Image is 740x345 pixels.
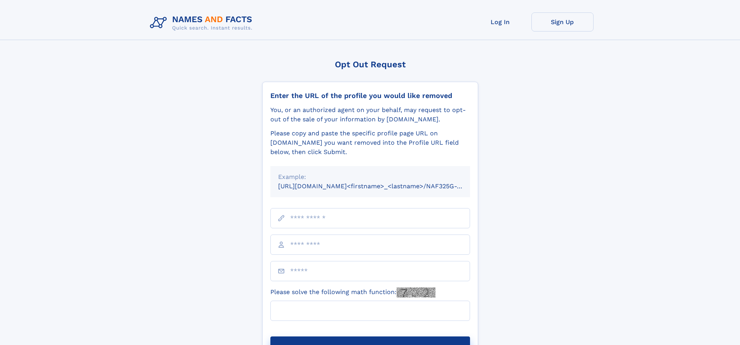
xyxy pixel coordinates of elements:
[147,12,259,33] img: Logo Names and Facts
[469,12,531,32] a: Log In
[270,129,470,157] div: Please copy and paste the specific profile page URL on [DOMAIN_NAME] you want removed into the Pr...
[278,172,462,182] div: Example:
[262,60,478,69] div: Opt Out Request
[270,287,435,298] label: Please solve the following math function:
[531,12,594,32] a: Sign Up
[270,91,470,100] div: Enter the URL of the profile you would like removed
[278,182,485,190] small: [URL][DOMAIN_NAME]<firstname>_<lastname>/NAF325G-xxxxxxxx
[270,105,470,124] div: You, or an authorized agent on your behalf, may request to opt-out of the sale of your informatio...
